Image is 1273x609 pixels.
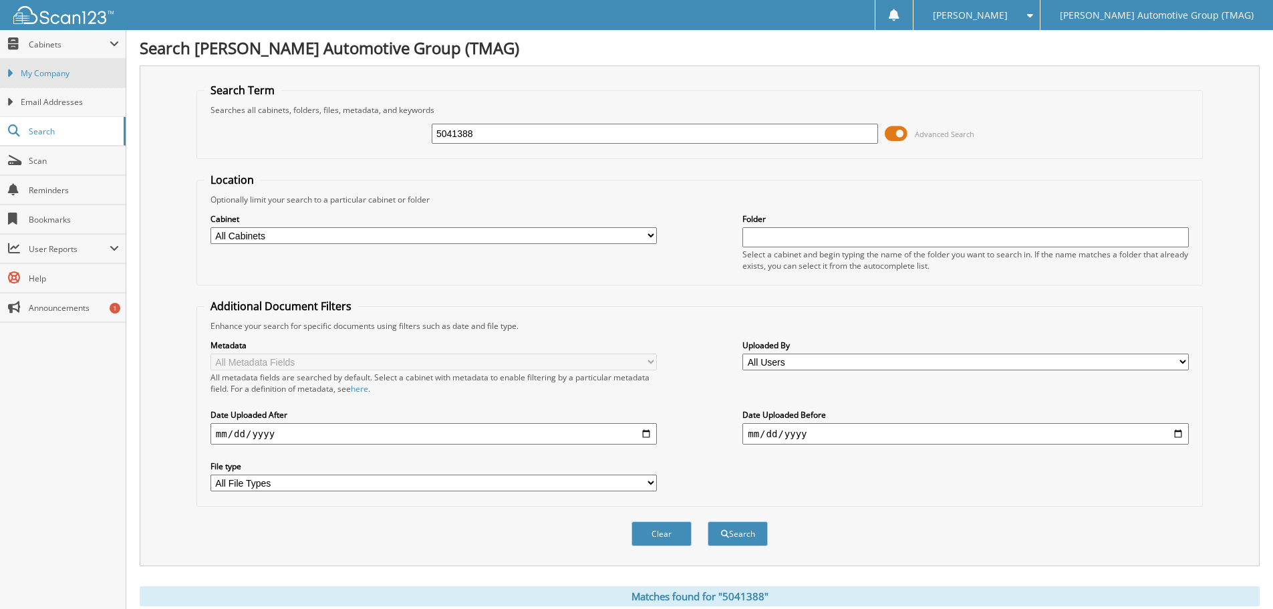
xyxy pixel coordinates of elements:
label: Cabinet [210,213,657,225]
a: here [351,383,368,394]
button: Search [708,521,768,546]
label: Date Uploaded After [210,409,657,420]
input: end [742,423,1189,445]
legend: Additional Document Filters [204,299,358,314]
span: Reminders [29,185,119,196]
label: Metadata [210,340,657,351]
span: Cabinets [29,39,110,50]
span: Search [29,126,117,137]
div: All metadata fields are searched by default. Select a cabinet with metadata to enable filtering b... [210,372,657,394]
span: Help [29,273,119,284]
div: Enhance your search for specific documents using filters such as date and file type. [204,320,1195,332]
span: Scan [29,155,119,166]
span: User Reports [29,243,110,255]
div: 1 [110,303,120,314]
span: My Company [21,68,119,80]
div: Optionally limit your search to a particular cabinet or folder [204,194,1195,205]
h1: Search [PERSON_NAME] Automotive Group (TMAG) [140,37,1260,59]
label: Folder [742,213,1189,225]
div: Searches all cabinets, folders, files, metadata, and keywords [204,104,1195,116]
span: Bookmarks [29,214,119,225]
button: Clear [631,521,692,546]
legend: Search Term [204,83,281,98]
div: Select a cabinet and begin typing the name of the folder you want to search in. If the name match... [742,249,1189,271]
img: scan123-logo-white.svg [13,6,114,24]
span: Advanced Search [915,129,974,139]
span: Email Addresses [21,96,119,108]
label: File type [210,461,657,472]
span: [PERSON_NAME] Automotive Group (TMAG) [1060,11,1254,19]
span: [PERSON_NAME] [933,11,1008,19]
legend: Location [204,172,261,187]
span: Announcements [29,302,119,314]
div: Matches found for "5041388" [140,586,1260,606]
label: Date Uploaded Before [742,409,1189,420]
input: start [210,423,657,445]
label: Uploaded By [742,340,1189,351]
